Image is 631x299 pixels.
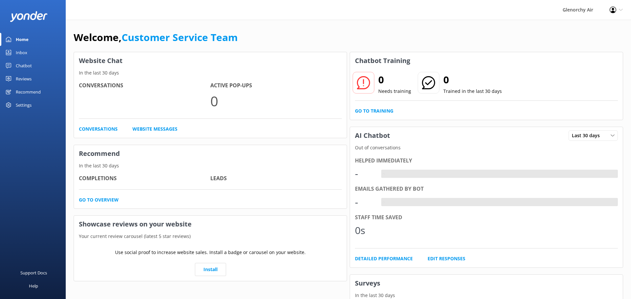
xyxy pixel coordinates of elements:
[355,223,375,238] div: 0s
[115,249,306,256] p: Use social proof to increase website sales. Install a badge or carousel on your website.
[210,90,342,112] p: 0
[355,194,375,210] div: -
[20,266,47,279] div: Support Docs
[74,216,347,233] h3: Showcase reviews on your website
[132,125,177,133] a: Website Messages
[74,233,347,240] p: Your current review carousel (latest 5 star reviews)
[355,107,393,115] a: Go to Training
[122,31,238,44] a: Customer Service Team
[355,166,375,182] div: -
[378,72,411,88] h2: 0
[16,33,29,46] div: Home
[381,198,386,206] div: -
[74,52,347,69] h3: Website Chat
[210,81,342,90] h4: Active Pop-ups
[210,174,342,183] h4: Leads
[350,144,623,151] p: Out of conversations
[378,88,411,95] p: Needs training
[79,81,210,90] h4: Conversations
[355,157,618,165] div: Helped immediately
[350,52,415,69] h3: Chatbot Training
[350,275,623,292] h3: Surveys
[16,72,32,85] div: Reviews
[350,292,623,299] p: In the last 30 days
[16,85,41,98] div: Recommend
[443,72,502,88] h2: 0
[74,30,238,45] h1: Welcome,
[350,127,395,144] h3: AI Chatbot
[381,170,386,178] div: -
[16,59,32,72] div: Chatbot
[74,145,347,162] h3: Recommend
[195,263,226,276] a: Install
[443,88,502,95] p: Trained in the last 30 days
[16,46,27,59] div: Inbox
[16,98,32,112] div: Settings
[355,213,618,222] div: Staff time saved
[428,255,465,262] a: Edit Responses
[79,174,210,183] h4: Completions
[79,196,119,203] a: Go to overview
[355,255,413,262] a: Detailed Performance
[29,279,38,292] div: Help
[74,162,347,169] p: In the last 30 days
[572,132,604,139] span: Last 30 days
[10,11,48,22] img: yonder-white-logo.png
[79,125,118,133] a: Conversations
[355,185,618,193] div: Emails gathered by bot
[74,69,347,76] p: In the last 30 days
